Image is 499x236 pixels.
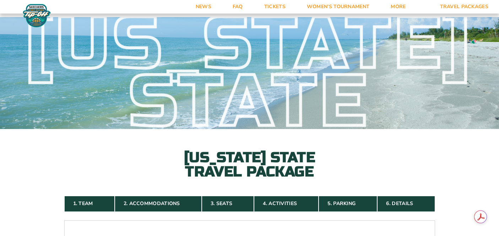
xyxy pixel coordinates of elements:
h2: [US_STATE] State Travel Package [172,150,328,179]
img: Fort Myers Tip-Off [21,4,52,28]
a: 3. Seats [202,196,254,211]
a: 1. Team [64,196,115,211]
a: 4. Activities [254,196,319,211]
a: 5. Parking [319,196,377,211]
a: 2. Accommodations [115,196,202,211]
